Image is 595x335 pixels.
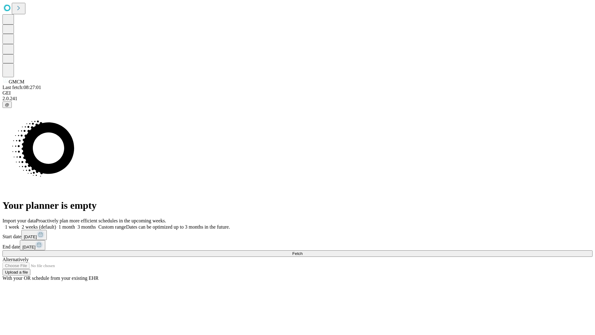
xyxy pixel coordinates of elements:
[2,275,99,281] span: With your OR schedule from your existing EHR
[22,245,35,249] span: [DATE]
[2,257,29,262] span: Alternatively
[126,224,230,230] span: Dates can be optimized up to 3 months in the future.
[2,200,593,211] h1: Your planner is empty
[2,96,593,101] div: 2.0.241
[98,224,126,230] span: Custom range
[36,218,166,223] span: Proactively plan more efficient schedules in the upcoming weeks.
[2,218,36,223] span: Import your data
[2,90,593,96] div: GEI
[24,234,37,239] span: [DATE]
[77,224,96,230] span: 3 months
[9,79,24,84] span: GMCM
[292,251,302,256] span: Fetch
[2,250,593,257] button: Fetch
[5,102,9,107] span: @
[5,224,19,230] span: 1 week
[22,224,56,230] span: 2 weeks (default)
[59,224,75,230] span: 1 month
[2,230,593,240] div: Start date
[2,85,41,90] span: Last fetch: 08:27:01
[2,240,593,250] div: End date
[2,101,12,108] button: @
[20,240,45,250] button: [DATE]
[21,230,47,240] button: [DATE]
[2,269,30,275] button: Upload a file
